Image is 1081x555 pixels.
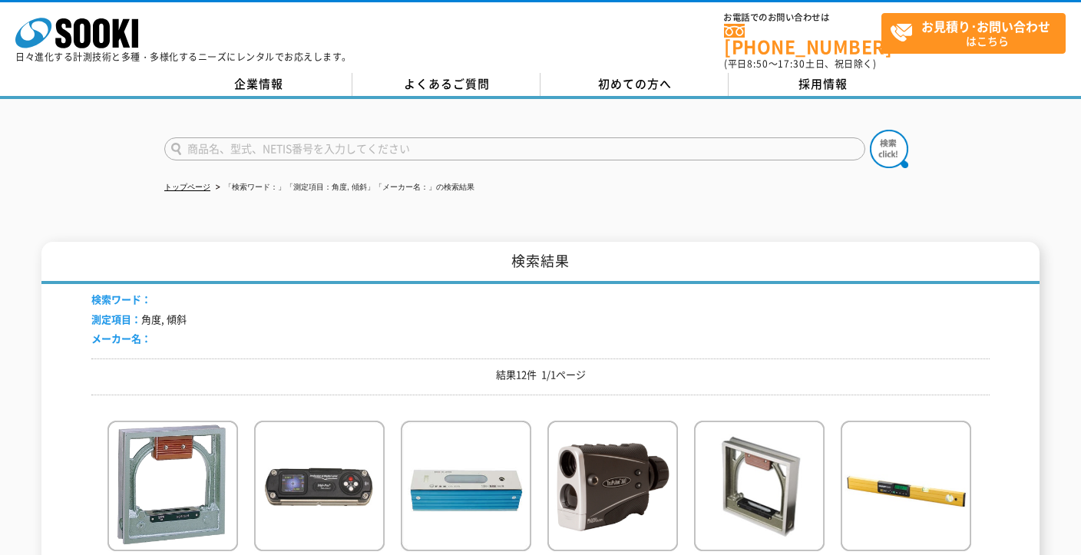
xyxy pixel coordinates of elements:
span: 測定項目： [91,312,141,326]
a: 採用情報 [729,73,917,96]
span: メーカー名： [91,331,151,345]
span: 8:50 [747,57,769,71]
p: 日々進化する計測技術と多種・多様化するニーズにレンタルでお応えします。 [15,52,352,61]
img: btn_search.png [870,130,908,168]
img: 一般150mm(感度0.02/新潟理研測範) [107,421,238,555]
span: はこちら [890,14,1065,52]
li: 「検索ワード：」「測定項目：角度, 傾斜」「メーカー名：」の検索結果 [213,180,474,196]
span: 検索ワード： [91,292,151,306]
h1: 検索結果 [41,242,1040,284]
a: お見積り･お問い合わせはこちら [881,13,1066,54]
span: お電話でのお問い合わせは [724,13,881,22]
img: トゥルーパルス360（Bluetooth対応） [547,421,678,555]
a: トップページ [164,183,210,191]
strong: お見積り･お問い合わせ [921,17,1050,35]
input: 商品名、型式、NETIS番号を入力してください [164,137,865,160]
li: 角度, 傾斜 [91,312,187,328]
span: 初めての方へ [598,75,672,92]
a: 企業情報 [164,73,352,96]
a: よくあるご質問 [352,73,540,96]
img: DWL-3500XY [254,421,385,555]
a: 初めての方へ [540,73,729,96]
span: (平日 ～ 土日、祝日除く) [724,57,876,71]
span: 17:30 [778,57,805,71]
a: [PHONE_NUMBER] [724,24,881,55]
img: FLA3-200 [401,421,531,555]
img: 一般250mm（感度0.02/理研計器製作所） [694,421,825,555]
p: 結果12件 1/1ページ [91,367,990,383]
